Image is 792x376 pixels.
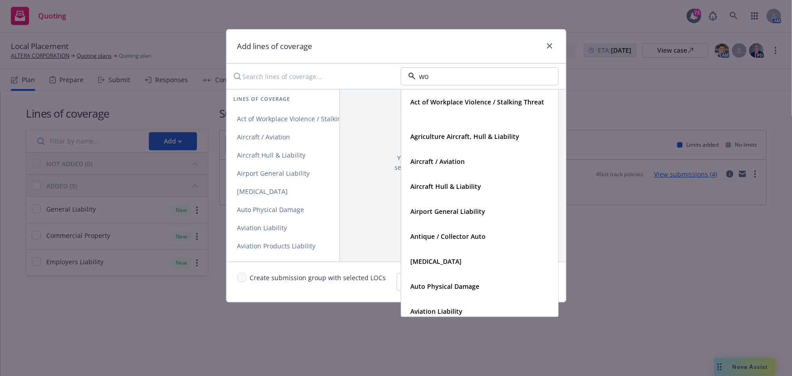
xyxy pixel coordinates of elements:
[397,273,447,291] button: Cancel
[411,233,486,241] strong: Antique / Collector Auto
[411,158,465,166] strong: Aircraft / Aviation
[250,273,386,291] span: Create submission group with selected LOCs
[234,95,290,103] span: Lines of coverage
[226,169,321,178] span: Airport General Liability
[411,307,463,316] strong: Aviation Liability
[411,208,486,216] strong: Airport General Liability
[411,133,520,141] strong: Agriculture Aircraft, Hull & Liability
[411,282,480,291] strong: Auto Physical Damage
[226,223,298,232] span: Aviation Liability
[226,133,301,141] span: Aircraft / Aviation
[411,183,482,191] strong: Aircraft Hull & Liability
[226,151,317,159] span: Aircraft Hull & Liability
[228,67,394,85] input: Search lines of coverage...
[411,257,462,266] strong: [MEDICAL_DATA]
[226,205,315,214] span: Auto Physical Damage
[226,114,378,123] span: Act of Workplace Violence / Stalking Threat
[226,242,327,250] span: Aviation Products Liability
[416,71,540,82] input: Filter by policy type
[394,153,512,182] span: You don't have any lines of coverage selected. Add some by selecting a line of coverage on the left.
[544,40,555,51] a: close
[411,98,545,107] strong: Act of Workplace Violence / Stalking Threat
[237,40,313,52] h1: Add lines of coverage
[226,260,299,268] span: Blanket Accident
[226,187,299,196] span: [MEDICAL_DATA]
